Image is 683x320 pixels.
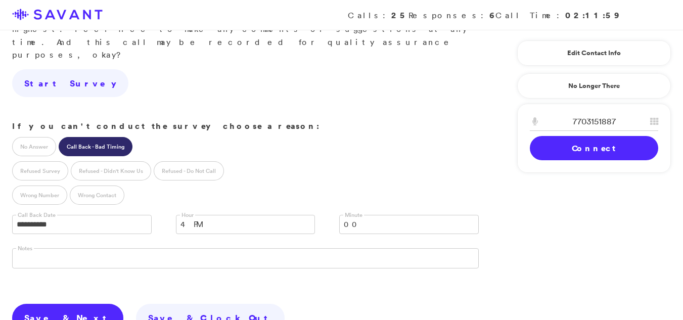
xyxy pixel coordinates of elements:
span: 00 [344,215,461,234]
label: Refused - Do Not Call [154,161,224,180]
a: Edit Contact Info [530,45,658,61]
strong: 25 [391,10,408,21]
label: Wrong Contact [70,186,124,205]
label: Refused - Didn't Know Us [71,161,151,180]
label: Notes [16,245,34,252]
a: Connect [530,136,658,160]
label: Call Back - Bad Timing [59,137,132,156]
a: No Longer There [517,73,671,99]
strong: If you can't conduct the survey choose a reason: [12,120,320,131]
label: Call Back Date [16,211,57,219]
label: Hour [180,211,195,219]
label: No Answer [12,137,56,156]
span: 4 PM [180,215,298,234]
label: Minute [343,211,364,219]
label: Refused Survey [12,161,68,180]
strong: 02:11:59 [565,10,620,21]
a: Start Survey [12,69,128,98]
label: Wrong Number [12,186,67,205]
strong: 6 [489,10,495,21]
